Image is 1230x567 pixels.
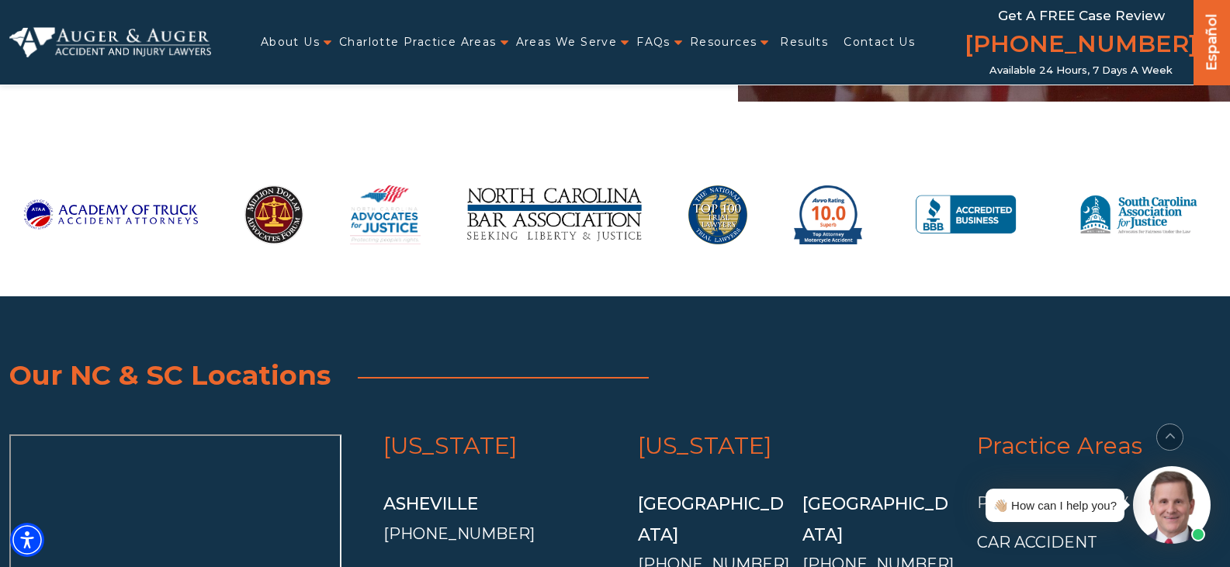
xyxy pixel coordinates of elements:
[516,26,618,58] a: Areas We Serve
[780,26,828,58] a: Results
[794,157,862,273] img: avvo-motorcycle
[383,524,535,543] a: [PHONE_NUMBER]
[467,157,642,273] img: North Carolina Bar Association
[636,26,670,58] a: FAQs
[638,431,772,460] a: [US_STATE]
[1156,424,1183,451] button: scroll to up
[9,358,331,392] span: Our NC & SC Locations
[1070,157,1207,273] img: South Carolina Association for Justice
[690,26,757,58] a: Resources
[688,157,747,273] img: Top 100 Trial Lawyers
[844,26,915,58] a: Contact Us
[23,157,198,273] img: Academy-of-Truck-Accident-Attorneys
[993,495,1117,516] div: 👋🏼 How can I help you?
[989,64,1173,77] span: Available 24 Hours, 7 Days a Week
[244,157,303,273] img: MillionDollarAdvocatesForum
[339,26,497,58] a: Charlotte Practice Areas
[1133,466,1211,544] img: Intaker widget Avatar
[909,157,1024,273] img: BBB Accredited Business
[383,493,478,514] a: Asheville
[9,27,211,58] img: Auger & Auger Accident and Injury Lawyers Logo
[261,26,320,58] a: About Us
[802,493,948,545] a: [GEOGRAPHIC_DATA]
[350,157,421,273] img: North Carolina Advocates for Justice
[638,493,784,545] a: [GEOGRAPHIC_DATA]
[965,27,1197,64] a: [PHONE_NUMBER]
[977,431,1142,460] a: Practice Areas
[383,431,518,460] a: [US_STATE]
[10,523,44,557] div: Accessibility Menu
[998,8,1165,23] span: Get a FREE Case Review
